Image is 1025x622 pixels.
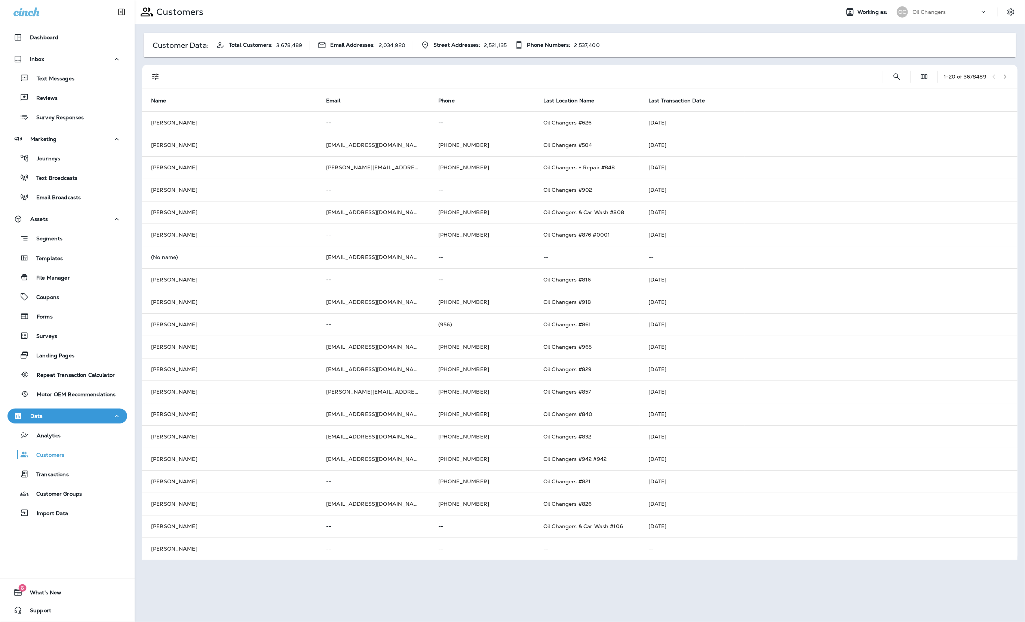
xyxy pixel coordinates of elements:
td: [DATE] [639,425,1018,448]
p: -- [438,523,525,529]
button: Templates [7,250,127,266]
td: [PHONE_NUMBER] [429,156,534,179]
td: [DATE] [639,111,1018,134]
p: -- [326,523,420,529]
button: Customer Groups [7,486,127,501]
p: -- [648,254,1009,260]
p: -- [438,546,525,552]
button: Reviews [7,90,127,105]
p: Marketing [30,136,56,142]
button: Import Data [7,505,127,521]
p: -- [438,277,525,283]
p: Landing Pages [29,352,74,360]
td: [PERSON_NAME][EMAIL_ADDRESS][PERSON_NAME][DOMAIN_NAME] [317,156,429,179]
span: Oil Changers + Repair #848 [543,164,615,171]
td: [EMAIL_ADDRESS][DOMAIN_NAME] [317,336,429,358]
p: 2,521,135 [484,42,507,48]
p: Transactions [29,471,69,478]
td: [PERSON_NAME] [142,425,317,448]
p: -- [326,478,420,484]
p: Customer Groups [29,491,82,498]
td: [DATE] [639,156,1018,179]
button: Survey Responses [7,109,127,125]
p: -- [326,232,420,238]
p: -- [326,321,420,327]
td: [EMAIL_ADDRESS][DOMAIN_NAME] [317,493,429,515]
td: [EMAIL_ADDRESS][DOMAIN_NAME] [317,448,429,470]
p: File Manager [29,275,70,282]
td: [PHONE_NUMBER] [429,201,534,224]
p: Forms [29,314,53,321]
td: [PERSON_NAME] [142,336,317,358]
p: 2,034,920 [379,42,405,48]
p: Coupons [29,294,59,301]
span: Name [151,98,166,104]
span: Name [151,97,176,104]
td: [PERSON_NAME] [142,134,317,156]
p: (No name) [151,254,308,260]
span: Last Location Name [543,98,595,104]
td: [PERSON_NAME] [142,313,317,336]
button: File Manager [7,270,127,285]
span: Oil Changers #821 [543,478,590,485]
span: Oil Changers & Car Wash #106 [543,523,623,530]
td: [DATE] [639,313,1018,336]
button: Landing Pages [7,347,127,363]
span: Phone [438,97,464,104]
td: [PHONE_NUMBER] [429,448,534,470]
p: 2,537,400 [574,42,600,48]
p: Inbox [30,56,44,62]
td: [EMAIL_ADDRESS][DOMAIN_NAME] [317,358,429,381]
td: [PERSON_NAME] [142,224,317,246]
p: -- [438,120,525,126]
td: [EMAIL_ADDRESS][DOMAIN_NAME] [317,403,429,425]
td: [DATE] [639,358,1018,381]
p: Segments [29,235,62,243]
span: Oil Changers #840 [543,411,592,418]
span: Oil Changers #826 [543,501,592,507]
span: Last Location Name [543,97,604,104]
td: [PERSON_NAME] [142,201,317,224]
td: [DATE] [639,403,1018,425]
p: 3,678,489 [276,42,302,48]
td: [DATE] [639,179,1018,201]
td: [PERSON_NAME] [142,448,317,470]
p: Text Broadcasts [29,175,77,182]
p: Import Data [29,510,68,517]
button: Settings [1004,5,1018,19]
span: Oil Changers #829 [543,366,592,373]
td: [DATE] [639,224,1018,246]
p: -- [543,254,630,260]
td: [DATE] [639,515,1018,538]
span: Oil Changers #965 [543,344,592,350]
td: [PHONE_NUMBER] [429,358,534,381]
span: Oil Changers & Car Wash #808 [543,209,624,216]
td: [EMAIL_ADDRESS][DOMAIN_NAME] [317,201,429,224]
td: [DATE] [639,336,1018,358]
td: [PHONE_NUMBER] [429,381,534,403]
span: Phone Numbers: [527,42,571,48]
td: [DATE] [639,291,1018,313]
span: Oil Changers #857 [543,388,591,395]
span: Oil Changers #918 [543,299,591,305]
button: Data [7,409,127,424]
p: Assets [30,216,48,222]
p: Motor OEM Recommendations [29,391,116,398]
span: What's New [22,589,61,598]
td: [DATE] [639,448,1018,470]
p: Dashboard [30,34,58,40]
td: [PHONE_NUMBER] [429,403,534,425]
button: Marketing [7,132,127,147]
button: Motor OEM Recommendations [7,386,127,402]
div: 1 - 20 of 3678489 [944,74,986,80]
td: [DATE] [639,493,1018,515]
button: Journeys [7,150,127,166]
button: Collapse Sidebar [111,4,132,19]
p: -- [438,254,525,260]
p: -- [326,120,420,126]
p: Text Messages [29,76,74,83]
span: Oil Changers #832 [543,433,591,440]
button: Analytics [7,427,127,443]
td: [PERSON_NAME] [142,111,317,134]
td: [PERSON_NAME] [142,358,317,381]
